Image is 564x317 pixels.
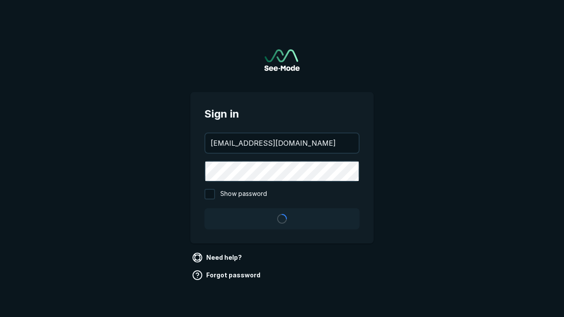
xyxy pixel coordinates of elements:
a: Forgot password [190,268,264,282]
a: Go to sign in [264,49,300,71]
span: Show password [220,189,267,199]
img: See-Mode Logo [264,49,300,71]
span: Sign in [204,106,360,122]
a: Need help? [190,251,245,265]
input: your@email.com [205,133,359,153]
